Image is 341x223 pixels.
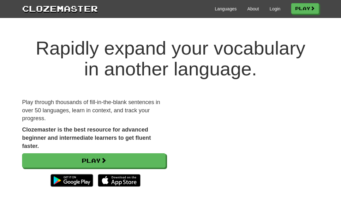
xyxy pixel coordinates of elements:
[22,126,151,149] strong: Clozemaster is the best resource for advanced beginner and intermediate learners to get fluent fa...
[215,6,236,12] a: Languages
[22,153,166,168] a: Play
[22,98,166,123] p: Play through thousands of fill-in-the-blank sentences in over 50 languages, learn in context, and...
[22,3,98,14] a: Clozemaster
[98,174,141,187] img: Download_on_the_App_Store_Badge_US-UK_135x40-25178aeef6eb6b83b96f5f2d004eda3bffbb37122de64afbaef7...
[47,171,96,190] img: Get it on Google Play
[270,6,280,12] a: Login
[247,6,259,12] a: About
[291,3,319,14] a: Play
